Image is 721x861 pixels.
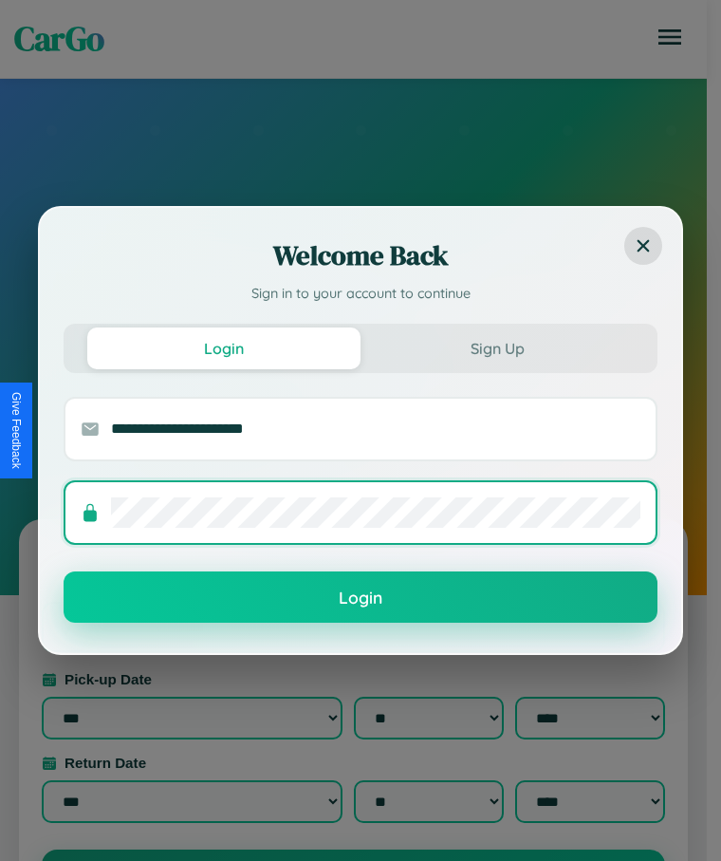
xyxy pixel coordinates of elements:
[87,328,360,369] button: Login
[9,392,23,469] div: Give Feedback
[64,284,657,305] p: Sign in to your account to continue
[360,328,634,369] button: Sign Up
[64,571,657,623] button: Login
[64,236,657,274] h2: Welcome Back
